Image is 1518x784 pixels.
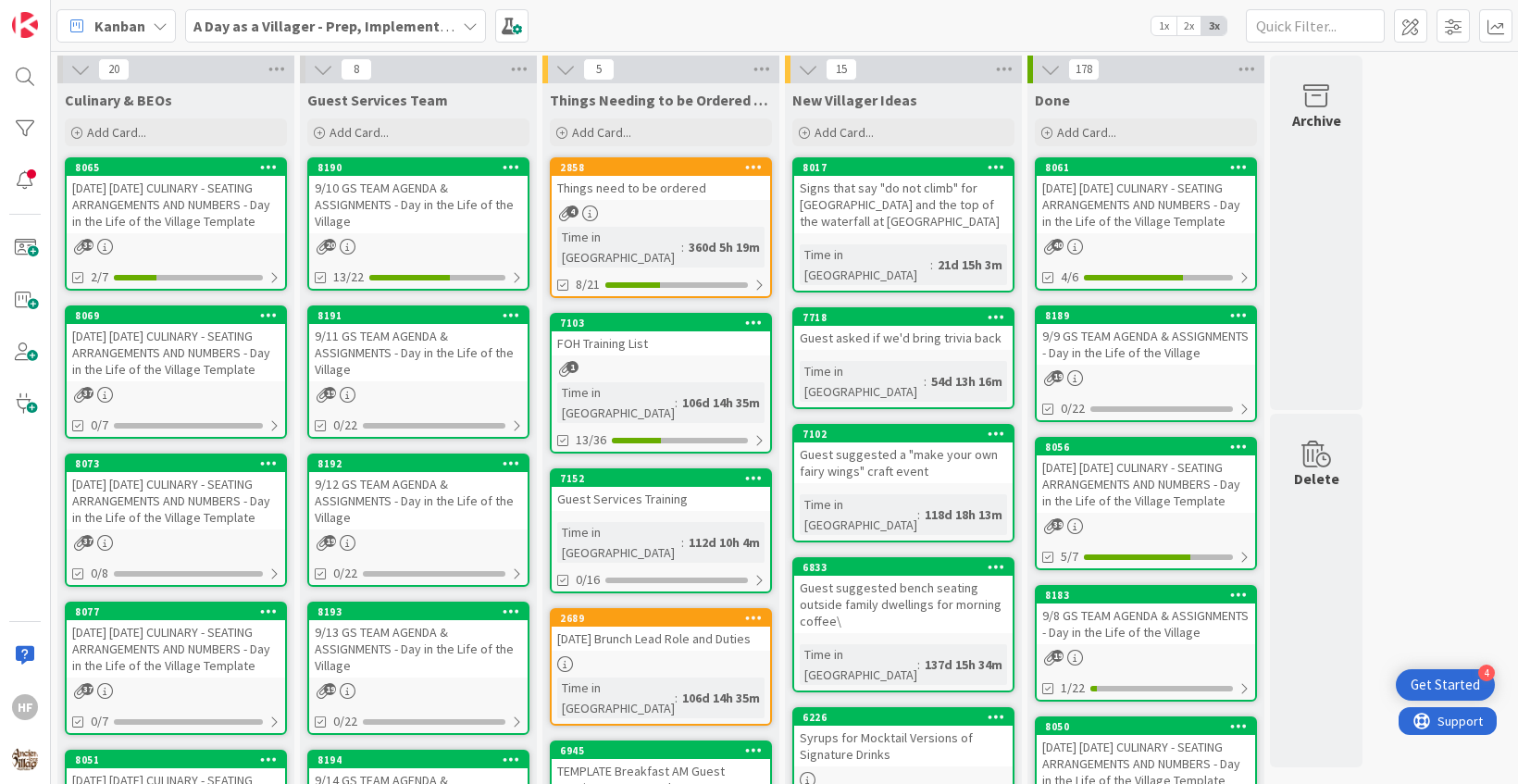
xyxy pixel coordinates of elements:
[794,576,1013,633] div: Guest suggested bench seating outside family dwellings for morning coffee\
[1061,547,1078,566] span: 5/7
[1045,309,1255,322] div: 8189
[317,605,528,618] div: 8193
[75,309,285,322] div: 8069
[67,455,285,529] div: 8073[DATE] [DATE] CULINARY - SEATING ARRANGEMENTS AND NUMBERS - Day in the Life of the Village Te...
[309,620,528,678] div: 9/13 GS TEAM AGENDA & ASSIGNMENTS - Day in the Life of the Village
[67,307,285,381] div: 8069[DATE] [DATE] CULINARY - SEATING ARRANGEMENTS AND NUMBERS - Day in the Life of the Village Te...
[794,176,1013,233] div: Signs that say "do not climb" for [GEOGRAPHIC_DATA] and the top of the waterfall at [GEOGRAPHIC_D...
[560,317,770,330] div: 7103
[794,309,1013,326] div: 7718
[678,688,765,708] div: 106d 14h 35m
[815,124,874,141] span: Add Card...
[67,604,285,620] div: 8077
[324,683,336,695] span: 19
[920,654,1007,675] div: 137d 15h 34m
[307,157,529,291] a: 81909/10 GS TEAM AGENDA & ASSIGNMENTS - Day in the Life of the Village13/22
[1045,720,1255,733] div: 8050
[552,331,770,355] div: FOH Training List
[1037,307,1255,324] div: 8189
[552,610,770,651] div: 2689[DATE] Brunch Lead Role and Duties
[1037,604,1255,644] div: 9/8 GS TEAM AGENDA & ASSIGNMENTS - Day in the Life of the Village
[75,753,285,766] div: 8051
[550,157,772,298] a: 2858Things need to be orderedTime in [GEOGRAPHIC_DATA]:360d 5h 19m8/21
[1037,439,1255,455] div: 8056
[309,307,528,324] div: 8191
[552,159,770,200] div: 2858Things need to be ordered
[552,742,770,759] div: 6945
[75,605,285,618] div: 8077
[67,455,285,472] div: 8073
[317,753,528,766] div: 8194
[1045,161,1255,174] div: 8061
[330,124,389,141] span: Add Card...
[91,416,108,435] span: 0/7
[333,564,357,583] span: 0/22
[91,712,108,731] span: 0/7
[794,726,1013,766] div: Syrups for Mocktail Versions of Signature Drinks
[309,455,528,472] div: 8192
[1151,17,1176,35] span: 1x
[794,326,1013,350] div: Guest asked if we'd bring trivia back
[1037,455,1255,513] div: [DATE] [DATE] CULINARY - SEATING ARRANGEMENTS AND NUMBERS - Day in the Life of the Village Template
[794,442,1013,483] div: Guest suggested a "make your own fairy wings" craft event
[1061,268,1078,287] span: 4/6
[1035,157,1257,291] a: 8061[DATE] [DATE] CULINARY - SEATING ARRANGEMENTS AND NUMBERS - Day in the Life of the Village Te...
[924,371,927,392] span: :
[65,157,287,291] a: 8065[DATE] [DATE] CULINARY - SEATING ARRANGEMENTS AND NUMBERS - Day in the Life of the Village Te...
[324,387,336,399] span: 19
[81,239,93,251] span: 39
[1051,518,1064,530] span: 39
[826,58,857,81] span: 15
[550,313,772,454] a: 7103FOH Training ListTime in [GEOGRAPHIC_DATA]:106d 14h 35m13/36
[193,17,524,35] b: A Day as a Villager - Prep, Implement and Execute
[67,307,285,324] div: 8069
[67,176,285,233] div: [DATE] [DATE] CULINARY - SEATING ARRANGEMENTS AND NUMBERS - Day in the Life of the Village Template
[65,454,287,587] a: 8073[DATE] [DATE] CULINARY - SEATING ARRANGEMENTS AND NUMBERS - Day in the Life of the Village Te...
[572,124,631,141] span: Add Card...
[1051,370,1064,382] span: 19
[792,157,1014,292] a: 8017Signs that say "do not climb" for [GEOGRAPHIC_DATA] and the top of the waterfall at [GEOGRAPH...
[794,309,1013,350] div: 7718Guest asked if we'd bring trivia back
[794,426,1013,483] div: 7102Guest suggested a "make your own fairy wings" craft event
[557,678,675,718] div: Time in [GEOGRAPHIC_DATA]
[792,307,1014,409] a: 7718Guest asked if we'd bring trivia backTime in [GEOGRAPHIC_DATA]:54d 13h 16m
[67,159,285,176] div: 8065
[12,12,38,38] img: Visit kanbanzone.com
[317,309,528,322] div: 8191
[12,694,38,720] div: HF
[684,237,765,257] div: 360d 5h 19m
[552,470,770,487] div: 7152
[794,559,1013,576] div: 6833
[98,58,130,81] span: 20
[1037,159,1255,176] div: 8061
[1037,587,1255,604] div: 8183
[800,244,930,285] div: Time in [GEOGRAPHIC_DATA]
[67,604,285,678] div: 8077[DATE] [DATE] CULINARY - SEATING ARRANGEMENTS AND NUMBERS - Day in the Life of the Village Te...
[675,392,678,413] span: :
[552,315,770,331] div: 7103
[1035,305,1257,422] a: 81899/9 GS TEAM AGENDA & ASSIGNMENTS - Day in the Life of the Village0/22
[800,644,917,685] div: Time in [GEOGRAPHIC_DATA]
[560,744,770,757] div: 6945
[560,472,770,485] div: 7152
[309,159,528,233] div: 81909/10 GS TEAM AGENDA & ASSIGNMENTS - Day in the Life of the Village
[566,361,579,373] span: 1
[81,683,93,695] span: 37
[309,604,528,620] div: 8193
[681,532,684,553] span: :
[67,324,285,381] div: [DATE] [DATE] CULINARY - SEATING ARRANGEMENTS AND NUMBERS - Day in the Life of the Village Template
[65,305,287,439] a: 8069[DATE] [DATE] CULINARY - SEATING ARRANGEMENTS AND NUMBERS - Day in the Life of the Village Te...
[1396,669,1495,701] div: Open Get Started checklist, remaining modules: 4
[1045,441,1255,454] div: 8056
[800,361,924,402] div: Time in [GEOGRAPHIC_DATA]
[794,159,1013,233] div: 8017Signs that say "do not climb" for [GEOGRAPHIC_DATA] and the top of the waterfall at [GEOGRAPH...
[1246,9,1385,43] input: Quick Filter...
[920,504,1007,525] div: 118d 18h 13m
[583,58,615,81] span: 5
[307,305,529,439] a: 81919/11 GS TEAM AGENDA & ASSIGNMENTS - Day in the Life of the Village0/22
[557,382,675,423] div: Time in [GEOGRAPHIC_DATA]
[792,557,1014,692] a: 6833Guest suggested bench seating outside family dwellings for morning coffee\Time in [GEOGRAPHIC...
[794,559,1013,633] div: 6833Guest suggested bench seating outside family dwellings for morning coffee\
[333,712,357,731] span: 0/22
[309,324,528,381] div: 9/11 GS TEAM AGENDA & ASSIGNMENTS - Day in the Life of the Village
